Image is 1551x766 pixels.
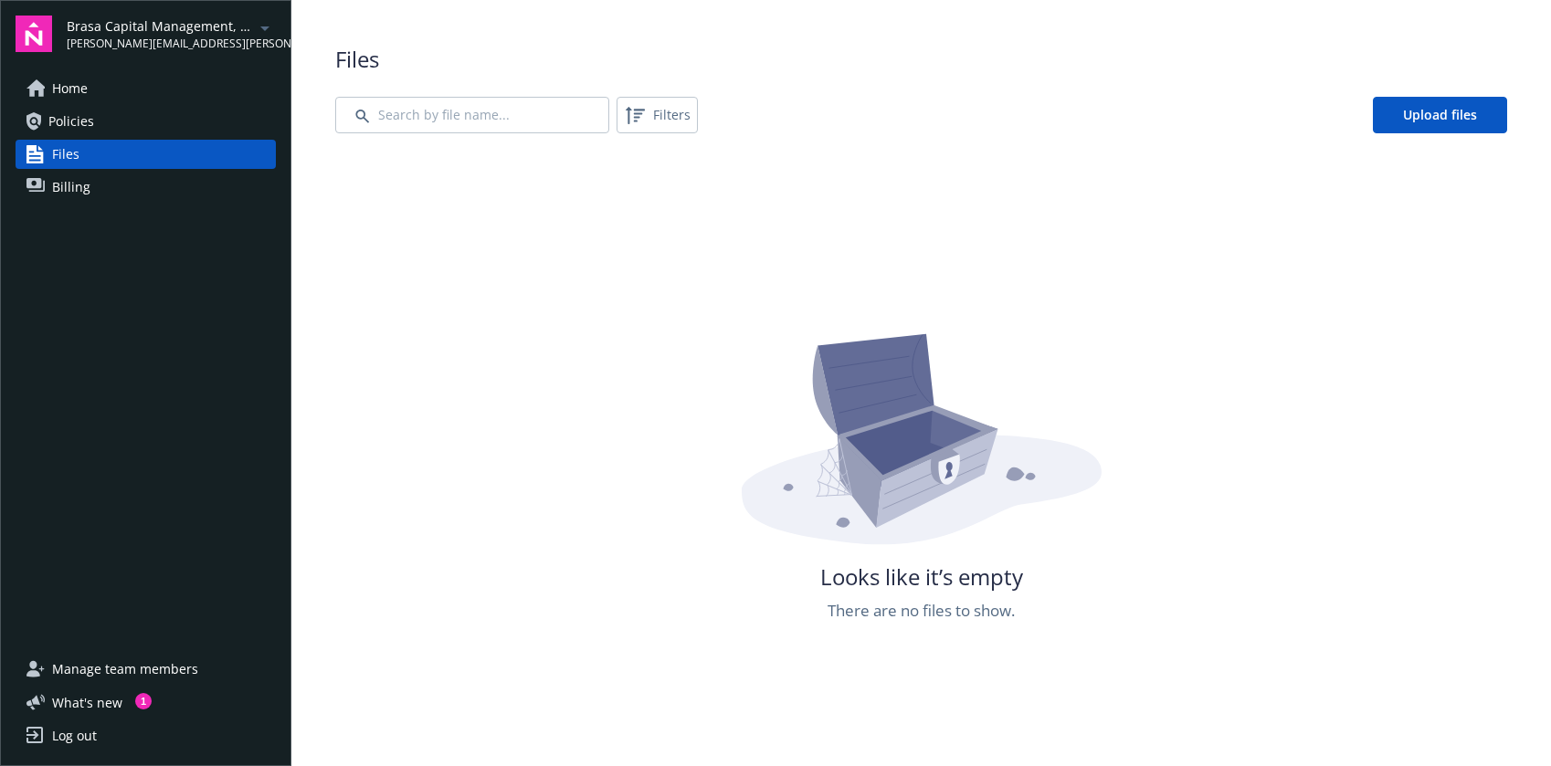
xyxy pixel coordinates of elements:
span: Upload files [1403,106,1477,123]
a: Manage team members [16,655,276,684]
span: Looks like it’s empty [820,561,1023,593]
button: Brasa Capital Management, LLC[PERSON_NAME][EMAIL_ADDRESS][PERSON_NAME][DOMAIN_NAME]arrowDropDown [67,16,276,52]
span: Filters [653,105,691,124]
span: Files [335,44,1507,75]
div: 1 [135,693,152,709]
div: Log out [52,721,97,750]
a: arrowDropDown [254,16,276,38]
span: Brasa Capital Management, LLC [67,16,254,36]
span: Home [52,74,88,103]
a: Policies [16,107,276,136]
span: What ' s new [52,693,122,712]
button: What's new1 [16,693,152,712]
span: [PERSON_NAME][EMAIL_ADDRESS][PERSON_NAME][DOMAIN_NAME] [67,36,254,52]
img: navigator-logo.svg [16,16,52,52]
input: Search by file name... [335,97,609,133]
span: Manage team members [52,655,198,684]
span: Filters [620,100,694,130]
a: Home [16,74,276,103]
span: Policies [48,107,94,136]
span: Billing [52,173,90,202]
a: Files [16,140,276,169]
span: There are no files to show. [828,599,1015,623]
span: Files [52,140,79,169]
a: Billing [16,173,276,202]
button: Filters [617,97,698,133]
a: Upload files [1373,97,1507,133]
